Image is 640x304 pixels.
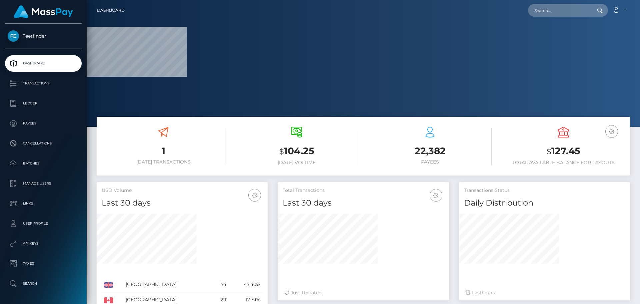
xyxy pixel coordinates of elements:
p: Dashboard [8,58,79,68]
a: Cancellations [5,135,82,152]
img: MassPay Logo [14,5,73,18]
p: Ledger [8,98,79,108]
div: Just Updated [284,289,442,296]
div: Last hours [466,289,623,296]
p: Manage Users [8,179,79,189]
p: Batches [8,159,79,169]
h5: USD Volume [102,187,263,194]
h6: [DATE] Transactions [102,159,225,165]
h3: 104.25 [235,144,358,158]
a: Taxes [5,255,82,272]
h4: Daily Distribution [464,197,625,209]
h5: Total Transactions [283,187,444,194]
img: Feetfinder [8,30,19,42]
p: API Keys [8,239,79,249]
a: User Profile [5,215,82,232]
td: 45.40% [229,277,263,292]
h6: [DATE] Volume [235,160,358,166]
td: [GEOGRAPHIC_DATA] [123,277,212,292]
h3: 127.45 [502,144,625,158]
input: Search... [528,4,591,17]
a: Dashboard [97,3,125,17]
p: Cancellations [8,138,79,148]
small: $ [279,147,284,156]
p: User Profile [8,219,79,229]
a: Ledger [5,95,82,112]
h3: 1 [102,144,225,158]
p: Links [8,199,79,209]
a: Transactions [5,75,82,92]
p: Transactions [8,78,79,88]
h5: Transactions Status [464,187,625,194]
p: Search [8,279,79,289]
img: CA.png [104,297,113,303]
h3: 22,382 [368,144,492,158]
a: Links [5,195,82,212]
a: Payees [5,115,82,132]
p: Payees [8,118,79,128]
a: API Keys [5,235,82,252]
h6: Payees [368,159,492,165]
td: 74 [212,277,229,292]
a: Dashboard [5,55,82,72]
h6: Total Available Balance for Payouts [502,160,625,166]
p: Taxes [8,259,79,269]
img: GB.png [104,282,113,288]
a: Manage Users [5,175,82,192]
a: Batches [5,155,82,172]
h4: Last 30 days [102,197,263,209]
a: Search [5,275,82,292]
small: $ [547,147,551,156]
span: Feetfinder [5,33,82,39]
h4: Last 30 days [283,197,444,209]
